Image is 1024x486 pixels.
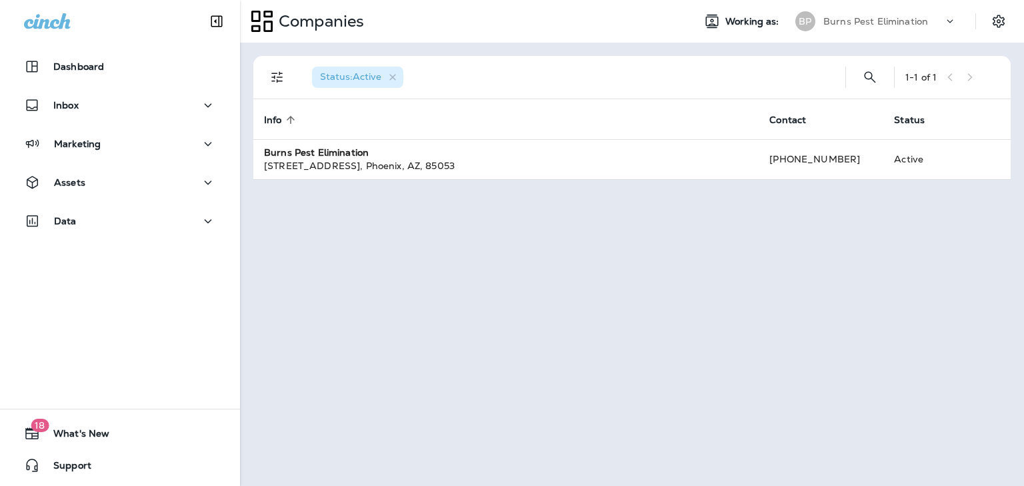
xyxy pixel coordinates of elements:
button: Settings [987,9,1011,33]
span: What's New [40,428,109,444]
button: Filters [264,64,291,91]
p: Dashboard [53,61,104,72]
div: BP [795,11,815,31]
button: Data [13,208,227,234]
button: Inbox [13,92,227,119]
span: Status [894,115,925,126]
p: Burns Pest Elimination [823,16,928,27]
p: Marketing [54,138,101,149]
span: Info [264,115,282,126]
button: 18What's New [13,420,227,447]
p: Data [54,216,77,226]
td: [PHONE_NUMBER] [759,139,883,179]
div: [STREET_ADDRESS] , Phoenix , AZ , 85053 [264,159,748,172]
span: Contact [769,114,823,126]
button: Collapse Sidebar [198,8,235,35]
button: Marketing [13,130,227,157]
span: Status : Active [320,71,381,83]
button: Support [13,452,227,479]
button: Search Companies [857,64,883,91]
span: Contact [769,115,806,126]
span: Info [264,114,299,126]
div: 1 - 1 of 1 [905,72,937,83]
button: Assets [13,169,227,196]
span: Working as: [725,16,782,27]
span: Status [894,114,942,126]
button: Dashboard [13,53,227,80]
p: Assets [54,177,85,188]
span: Support [40,460,91,476]
td: Active [883,139,960,179]
p: Companies [273,11,364,31]
div: Status:Active [312,67,403,88]
p: Inbox [53,100,79,111]
span: 18 [31,419,49,432]
strong: Burns Pest Elimination [264,146,369,158]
